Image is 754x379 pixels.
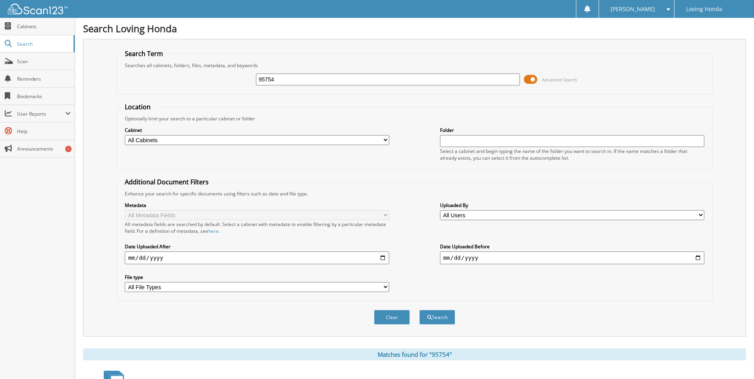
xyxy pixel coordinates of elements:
[121,178,213,186] legend: Additional Document Filters
[125,127,389,133] label: Cabinet
[440,202,704,209] label: Uploaded By
[17,58,71,65] span: Scan
[440,251,704,264] input: end
[121,190,708,197] div: Enhance your search for specific documents using filters such as date and file type.
[440,127,704,133] label: Folder
[542,77,577,83] span: Advanced Search
[8,4,68,14] img: scan123-logo-white.svg
[17,110,65,117] span: User Reports
[17,145,71,152] span: Announcements
[17,23,71,30] span: Cabinets
[440,148,704,161] div: Select a cabinet and begin typing the name of the folder you want to search in. If the name match...
[125,221,389,234] div: All metadata fields are searched by default. Select a cabinet with metadata to enable filtering b...
[121,102,155,111] legend: Location
[125,202,389,209] label: Metadata
[125,251,389,264] input: start
[17,41,70,47] span: Search
[121,62,708,69] div: Searches all cabinets, folders, files, metadata, and keywords
[125,274,389,280] label: File type
[419,310,455,325] button: Search
[83,348,746,360] div: Matches found for "95754"
[125,243,389,250] label: Date Uploaded After
[611,7,655,12] span: [PERSON_NAME]
[121,49,167,58] legend: Search Term
[686,7,722,12] span: Loving Honda
[17,75,71,82] span: Reminders
[208,228,219,234] a: here
[374,310,410,325] button: Clear
[121,115,708,122] div: Optionally limit your search to a particular cabinet or folder
[440,243,704,250] label: Date Uploaded Before
[17,128,71,135] span: Help
[83,22,746,35] h1: Search Loving Honda
[65,146,72,152] div: 1
[17,93,71,100] span: Bookmarks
